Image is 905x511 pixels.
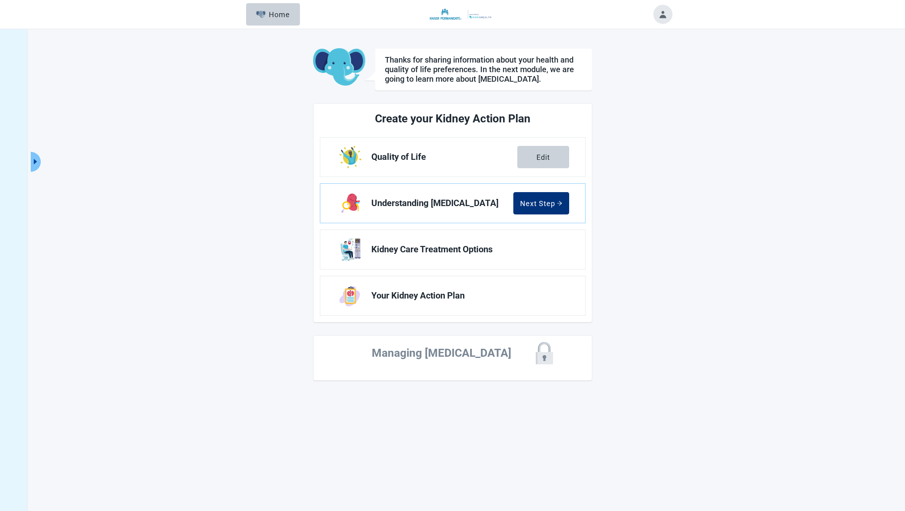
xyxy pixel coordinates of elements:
[371,199,513,208] span: Understanding [MEDICAL_DATA]
[320,184,585,223] a: Next Step Understanding Kidney Disease section
[350,344,533,362] h2: Managing [MEDICAL_DATA]
[256,11,266,18] img: Elephant
[517,146,569,168] button: Edit
[350,110,556,128] h2: Create your Kidney Action Plan
[520,199,562,207] div: Next Step
[320,276,585,315] a: View Your Kidney Action Plan section
[371,152,517,162] span: Quality of Life
[246,3,300,26] button: ElephantHome
[233,48,672,381] main: Main content
[32,158,39,165] span: caret-right
[313,48,365,86] img: Koda Elephant
[536,153,550,161] div: Edit
[31,152,41,172] button: Expand menu
[256,10,290,18] div: Home
[320,230,585,269] a: Edit Kidney Care Treatment Options section
[653,5,672,24] button: Toggle account menu
[533,342,556,364] img: padlock
[412,8,493,21] img: Koda Health
[385,55,582,84] h1: Thanks for sharing information about your health and quality of life preferences. In the next mod...
[371,291,563,301] span: Your Kidney Action Plan
[371,245,563,254] span: Kidney Care Treatment Options
[557,200,562,206] span: arrow-right
[320,138,585,177] a: Edit Quality of Life section
[513,192,569,214] button: Next Steparrow-right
